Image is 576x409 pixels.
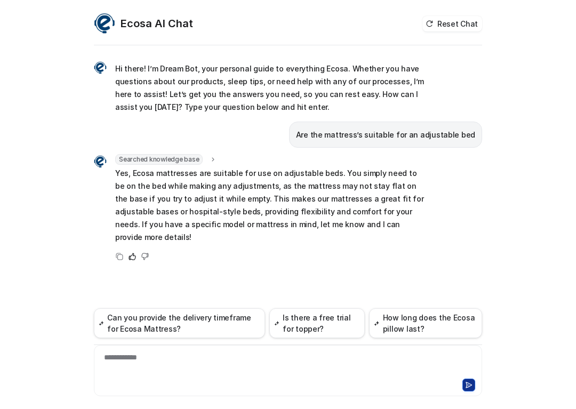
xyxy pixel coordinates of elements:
p: Are the mattress’s suitable for an adjustable bed [296,129,475,141]
img: Widget [94,61,107,74]
button: Can you provide the delivery timeframe for Ecosa Mattress? [94,308,265,338]
img: Widget [94,155,107,168]
p: Hi there! I’m Dream Bot, your personal guide to everything Ecosa. Whether you have questions abou... [115,62,427,114]
button: How long does the Ecosa pillow last? [369,308,482,338]
button: Reset Chat [422,16,482,31]
h2: Ecosa AI Chat [121,16,193,31]
button: Is there a free trial for topper? [269,308,365,338]
p: Yes, Ecosa mattresses are suitable for use on adjustable beds. You simply need to be on the bed w... [115,167,427,244]
span: Searched knowledge base [115,154,203,165]
img: Widget [94,13,115,34]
